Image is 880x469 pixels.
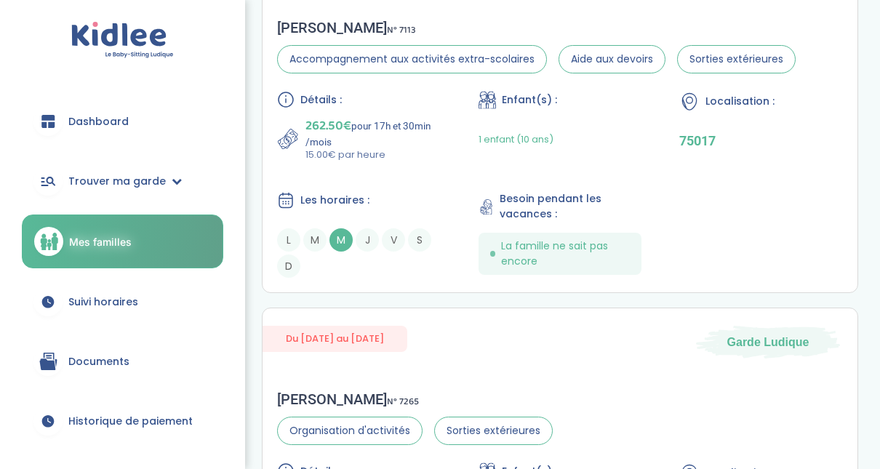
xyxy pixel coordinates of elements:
a: Historique de paiement [22,395,223,447]
span: D [277,254,300,278]
span: 1 enfant (10 ans) [479,132,553,146]
span: La famille ne sait pas encore [501,238,631,269]
span: 262.50€ [305,116,351,136]
span: M [303,228,327,252]
span: Historique de paiement [68,414,193,429]
a: Documents [22,335,223,388]
span: Détails : [300,92,342,108]
div: [PERSON_NAME] [277,19,796,36]
span: L [277,228,300,252]
span: V [382,228,405,252]
div: [PERSON_NAME] [277,390,553,408]
span: Documents [68,354,129,369]
p: 15.00€ par heure [305,148,441,162]
span: Dashboard [68,114,129,129]
span: J [356,228,379,252]
span: M [329,228,353,252]
p: pour 17h et 30min /mois [305,116,441,148]
span: Du [DATE] au [DATE] [263,326,407,351]
span: Garde Ludique [727,334,809,350]
span: Localisation : [705,94,775,109]
span: Aide aux devoirs [559,45,665,73]
span: N° 7113 [387,23,416,38]
a: Suivi horaires [22,276,223,328]
span: Trouver ma garde [68,174,166,189]
span: Suivi horaires [68,294,138,310]
span: Mes familles [69,234,132,249]
a: Mes familles [22,215,223,268]
span: N° 7265 [387,394,419,409]
span: S [408,228,431,252]
a: Dashboard [22,95,223,148]
span: Besoin pendant les vacances : [500,191,642,222]
img: logo.svg [71,22,174,59]
span: Accompagnement aux activités extra-scolaires [277,45,547,73]
span: Les horaires : [300,193,369,208]
span: Organisation d'activités [277,417,423,445]
a: Trouver ma garde [22,155,223,207]
span: Enfant(s) : [502,92,557,108]
p: 75017 [679,133,843,148]
span: Sorties extérieures [677,45,796,73]
span: Sorties extérieures [434,417,553,445]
